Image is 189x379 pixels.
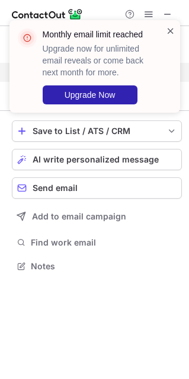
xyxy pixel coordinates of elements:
[18,28,37,47] img: error
[12,177,182,199] button: Send email
[33,155,159,164] span: AI write personalized message
[33,183,78,193] span: Send email
[31,261,177,272] span: Notes
[12,258,182,275] button: Notes
[43,85,137,104] button: Upgrade Now
[32,212,126,221] span: Add to email campaign
[12,7,83,21] img: ContactOut v5.3.10
[12,234,182,251] button: Find work email
[65,90,116,100] span: Upgrade Now
[43,28,152,40] header: Monthly email limit reached
[12,206,182,227] button: Add to email campaign
[12,149,182,170] button: AI write personalized message
[43,43,152,78] p: Upgrade now for unlimited email reveals or come back next month for more.
[31,237,177,248] span: Find work email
